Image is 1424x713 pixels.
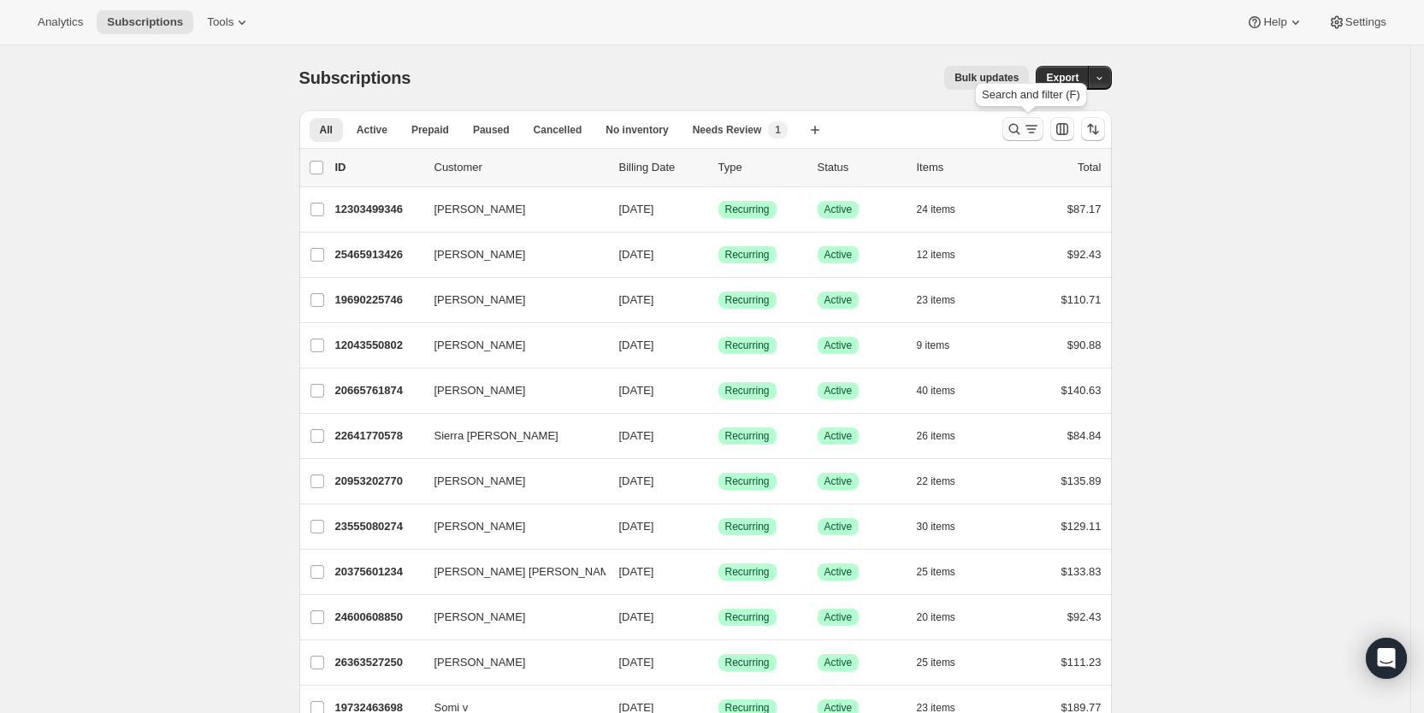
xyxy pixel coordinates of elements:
[801,118,829,142] button: Create new view
[619,248,654,261] span: [DATE]
[434,563,620,580] span: [PERSON_NAME] [PERSON_NAME]
[434,473,526,490] span: [PERSON_NAME]
[1036,66,1089,90] button: Export
[1366,638,1407,679] div: Open Intercom Messenger
[197,10,261,34] button: Tools
[917,288,974,312] button: 23 items
[424,558,595,586] button: [PERSON_NAME] [PERSON_NAME]
[824,565,853,579] span: Active
[725,429,770,443] span: Recurring
[1345,15,1386,29] span: Settings
[725,248,770,262] span: Recurring
[725,520,770,533] span: Recurring
[335,197,1102,221] div: 12303499346[PERSON_NAME][DATE]SuccessRecurringSuccessActive24 items$87.17
[424,241,595,268] button: [PERSON_NAME]
[725,610,770,624] span: Recurring
[824,429,853,443] span: Active
[917,339,950,352] span: 9 items
[824,474,853,488] span: Active
[1067,429,1102,442] span: $84.84
[917,474,955,488] span: 22 items
[693,123,762,137] span: Needs Review
[725,384,770,398] span: Recurring
[424,422,595,450] button: Sierra [PERSON_NAME]
[411,123,449,137] span: Prepaid
[97,10,193,34] button: Subscriptions
[335,560,1102,584] div: 20375601234[PERSON_NAME] [PERSON_NAME][DATE]SuccessRecurringSuccessActive25 items$133.83
[335,609,421,626] p: 24600608850
[434,292,526,309] span: [PERSON_NAME]
[534,123,582,137] span: Cancelled
[207,15,233,29] span: Tools
[335,337,421,354] p: 12043550802
[335,243,1102,267] div: 25465913426[PERSON_NAME][DATE]SuccessRecurringSuccessActive12 items$92.43
[1061,565,1102,578] span: $133.83
[335,201,421,218] p: 12303499346
[473,123,510,137] span: Paused
[917,429,955,443] span: 26 items
[1067,610,1102,623] span: $92.43
[1067,203,1102,215] span: $87.17
[917,243,974,267] button: 12 items
[917,384,955,398] span: 40 items
[434,159,606,176] p: Customer
[917,656,955,669] span: 25 items
[619,474,654,487] span: [DATE]
[335,246,421,263] p: 25465913426
[1061,656,1102,669] span: $111.23
[725,293,770,307] span: Recurring
[619,429,654,442] span: [DATE]
[917,610,955,624] span: 20 items
[619,293,654,306] span: [DATE]
[619,384,654,397] span: [DATE]
[335,654,421,671] p: 26363527250
[107,15,183,29] span: Subscriptions
[725,203,770,216] span: Recurring
[824,384,853,398] span: Active
[1318,10,1397,34] button: Settings
[619,520,654,533] span: [DATE]
[725,565,770,579] span: Recurring
[917,379,974,403] button: 40 items
[335,651,1102,675] div: 26363527250[PERSON_NAME][DATE]SuccessRecurringSuccessActive25 items$111.23
[424,196,595,223] button: [PERSON_NAME]
[335,605,1102,629] div: 24600608850[PERSON_NAME][DATE]SuccessRecurringSuccessActive20 items$92.43
[917,203,955,216] span: 24 items
[619,565,654,578] span: [DATE]
[718,159,804,176] div: Type
[917,520,955,533] span: 30 items
[424,286,595,314] button: [PERSON_NAME]
[335,515,1102,539] div: 23555080274[PERSON_NAME][DATE]SuccessRecurringSuccessActive30 items$129.11
[917,424,974,448] button: 26 items
[1002,117,1043,141] button: Search and filter results
[944,66,1029,90] button: Bulk updates
[917,248,955,262] span: 12 items
[824,656,853,669] span: Active
[824,339,853,352] span: Active
[1061,474,1102,487] span: $135.89
[1078,159,1101,176] p: Total
[917,515,974,539] button: 30 items
[619,203,654,215] span: [DATE]
[424,332,595,359] button: [PERSON_NAME]
[434,518,526,535] span: [PERSON_NAME]
[954,71,1019,85] span: Bulk updates
[335,379,1102,403] div: 20665761874[PERSON_NAME][DATE]SuccessRecurringSuccessActive40 items$140.63
[299,68,411,87] span: Subscriptions
[335,159,421,176] p: ID
[434,427,558,445] span: Sierra [PERSON_NAME]
[1061,384,1102,397] span: $140.63
[824,293,853,307] span: Active
[818,159,903,176] p: Status
[725,339,770,352] span: Recurring
[775,123,781,137] span: 1
[424,468,595,495] button: [PERSON_NAME]
[434,337,526,354] span: [PERSON_NAME]
[606,123,668,137] span: No inventory
[335,427,421,445] p: 22641770578
[917,605,974,629] button: 20 items
[335,159,1102,176] div: IDCustomerBilling DateTypeStatusItemsTotal
[619,159,705,176] p: Billing Date
[335,288,1102,312] div: 19690225746[PERSON_NAME][DATE]SuccessRecurringSuccessActive23 items$110.71
[725,474,770,488] span: Recurring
